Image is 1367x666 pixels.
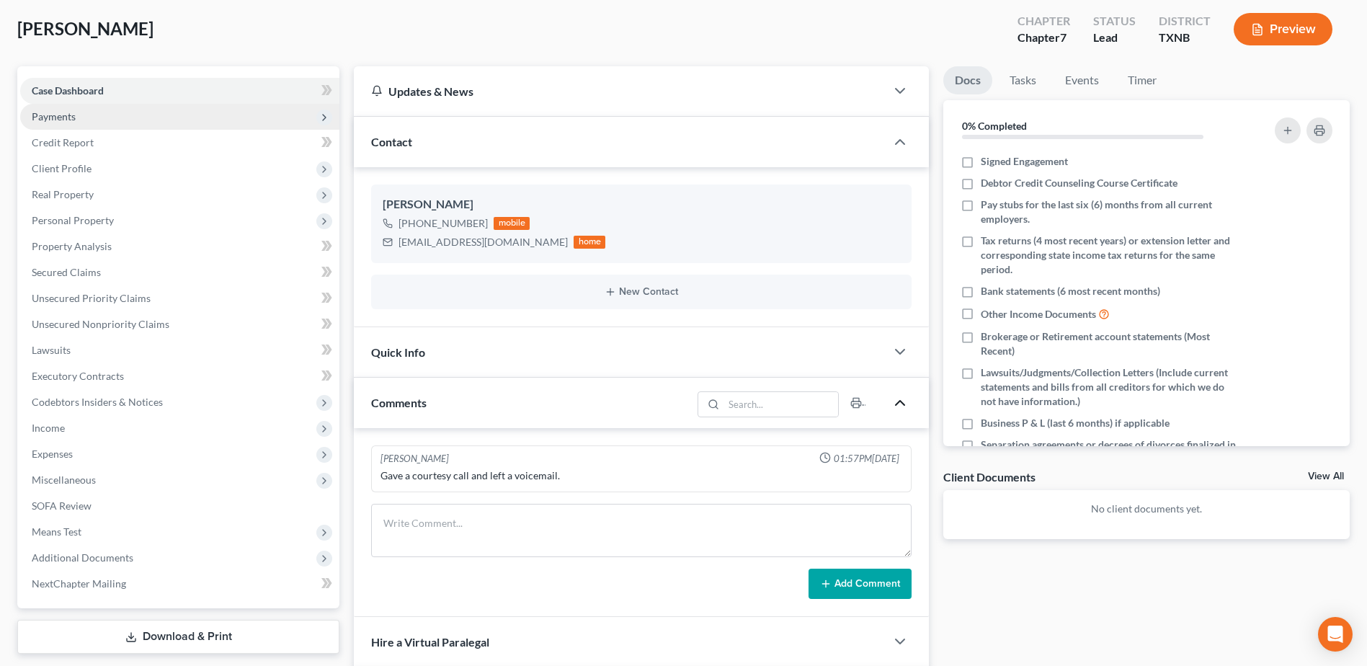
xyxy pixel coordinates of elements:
span: Client Profile [32,162,92,174]
a: Case Dashboard [20,78,339,104]
span: NextChapter Mailing [32,577,126,590]
div: mobile [494,217,530,230]
a: Unsecured Nonpriority Claims [20,311,339,337]
span: Miscellaneous [32,474,96,486]
span: Personal Property [32,214,114,226]
span: 01:57PM[DATE] [834,452,899,466]
span: Other Income Documents [981,307,1096,321]
a: Executory Contracts [20,363,339,389]
a: Unsecured Priority Claims [20,285,339,311]
div: Chapter [1018,30,1070,46]
span: Quick Info [371,345,425,359]
span: 7 [1060,30,1067,44]
div: [PERSON_NAME] [383,196,900,213]
span: Executory Contracts [32,370,124,382]
span: Pay stubs for the last six (6) months from all current employers. [981,197,1236,226]
a: Docs [943,66,992,94]
div: [PHONE_NUMBER] [398,216,488,231]
div: District [1159,13,1211,30]
div: Open Intercom Messenger [1318,617,1353,652]
div: Chapter [1018,13,1070,30]
span: Lawsuits/Judgments/Collection Letters (Include current statements and bills from all creditors fo... [981,365,1236,409]
span: SOFA Review [32,499,92,512]
a: Property Analysis [20,234,339,259]
a: Secured Claims [20,259,339,285]
p: No client documents yet. [955,502,1338,516]
button: New Contact [383,286,900,298]
span: Hire a Virtual Paralegal [371,635,489,649]
a: Lawsuits [20,337,339,363]
button: Add Comment [809,569,912,599]
a: Tasks [998,66,1048,94]
a: View All [1308,471,1344,481]
div: Client Documents [943,469,1036,484]
a: Events [1054,66,1110,94]
span: Real Property [32,188,94,200]
div: home [574,236,605,249]
span: Secured Claims [32,266,101,278]
span: Comments [371,396,427,409]
span: Means Test [32,525,81,538]
a: Download & Print [17,620,339,654]
span: Credit Report [32,136,94,148]
span: Contact [371,135,412,148]
span: Bank statements (6 most recent months) [981,284,1160,298]
a: Credit Report [20,130,339,156]
span: Codebtors Insiders & Notices [32,396,163,408]
div: Updates & News [371,84,868,99]
span: Business P & L (last 6 months) if applicable [981,416,1170,430]
span: Brokerage or Retirement account statements (Most Recent) [981,329,1236,358]
span: Debtor Credit Counseling Course Certificate [981,176,1177,190]
input: Search... [723,392,838,417]
a: SOFA Review [20,493,339,519]
span: [PERSON_NAME] [17,18,153,39]
button: Preview [1234,13,1332,45]
div: TXNB [1159,30,1211,46]
span: Income [32,422,65,434]
div: [EMAIL_ADDRESS][DOMAIN_NAME] [398,235,568,249]
div: [PERSON_NAME] [380,452,449,466]
span: Lawsuits [32,344,71,356]
div: Lead [1093,30,1136,46]
span: Case Dashboard [32,84,104,97]
span: Payments [32,110,76,123]
span: Unsecured Nonpriority Claims [32,318,169,330]
span: Additional Documents [32,551,133,564]
div: Gave a courtesy call and left a voicemail. [380,469,902,483]
span: Expenses [32,448,73,460]
span: Unsecured Priority Claims [32,292,151,304]
a: NextChapter Mailing [20,571,339,597]
a: Timer [1116,66,1168,94]
span: Property Analysis [32,240,112,252]
strong: 0% Completed [962,120,1027,132]
span: Tax returns (4 most recent years) or extension letter and corresponding state income tax returns ... [981,234,1236,277]
div: Status [1093,13,1136,30]
span: Signed Engagement [981,154,1068,169]
span: Separation agreements or decrees of divorces finalized in the past 2 years [981,438,1236,466]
